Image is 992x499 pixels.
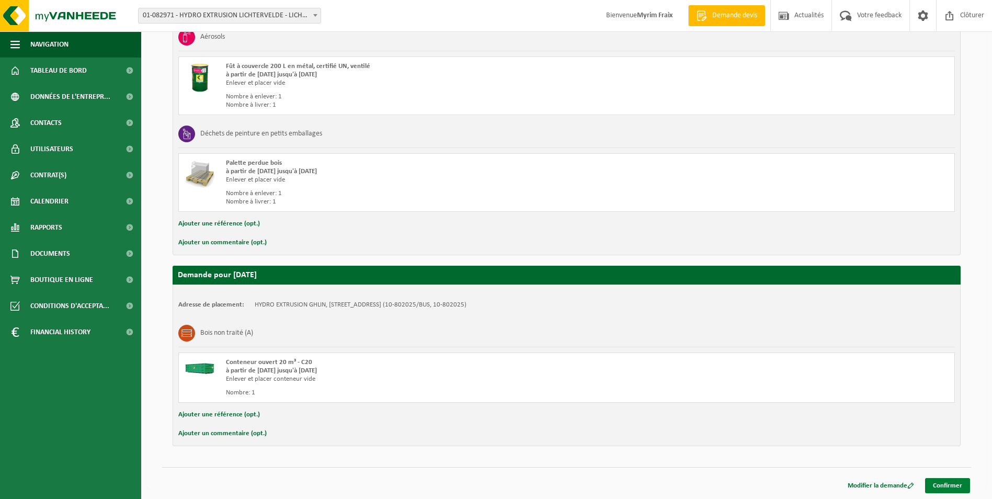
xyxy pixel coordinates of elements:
[200,126,322,142] h3: Déchets de peinture en petits emballages
[226,63,370,70] span: Fût à couvercle 200 L en métal, certifié UN, ventilé
[226,168,317,175] strong: à partir de [DATE] jusqu'à [DATE]
[255,301,466,309] td: HYDRO EXTRUSION GHLIN, [STREET_ADDRESS] (10-802025/BUS, 10-802025)
[226,389,609,397] div: Nombre: 1
[226,367,317,374] strong: à partir de [DATE] jusqu'à [DATE]
[178,408,260,422] button: Ajouter une référence (opt.)
[637,12,672,19] strong: Myrim Fraix
[226,189,609,198] div: Nombre à enlever: 1
[30,31,69,58] span: Navigation
[184,62,215,94] img: PB-OT-0200-MET-00-03.png
[226,198,609,206] div: Nombre à livrer: 1
[226,375,609,383] div: Enlever et placer conteneur vide
[178,217,260,231] button: Ajouter une référence (opt.)
[30,110,62,136] span: Contacts
[30,84,110,110] span: Données de l'entrepr...
[30,136,73,162] span: Utilisateurs
[178,236,267,249] button: Ajouter un commentaire (opt.)
[30,293,109,319] span: Conditions d'accepta...
[30,267,93,293] span: Boutique en ligne
[840,478,922,493] a: Modifier la demande
[226,71,317,78] strong: à partir de [DATE] jusqu'à [DATE]
[226,359,312,366] span: Conteneur ouvert 20 m³ - C20
[226,101,609,109] div: Nombre à livrer: 1
[138,8,321,24] span: 01-082971 - HYDRO EXTRUSION LICHTERVELDE - LICHTERVELDE
[178,271,257,279] strong: Demande pour [DATE]
[226,160,282,166] span: Palette perdue bois
[184,159,215,190] img: LP-PA-00000-WDN-11.png
[226,176,609,184] div: Enlever et placer vide
[30,241,70,267] span: Documents
[200,325,253,342] h3: Bois non traité (A)
[710,10,760,21] span: Demande devis
[184,358,215,374] img: HK-XC-20-GN-00.png
[139,8,321,23] span: 01-082971 - HYDRO EXTRUSION LICHTERVELDE - LICHTERVELDE
[30,188,69,214] span: Calendrier
[226,93,609,101] div: Nombre à enlever: 1
[178,427,267,440] button: Ajouter un commentaire (opt.)
[30,162,66,188] span: Contrat(s)
[30,214,62,241] span: Rapports
[688,5,765,26] a: Demande devis
[925,478,970,493] a: Confirmer
[30,319,90,345] span: Financial History
[30,58,87,84] span: Tableau de bord
[178,301,244,308] strong: Adresse de placement:
[200,29,225,46] h3: Aérosols
[226,79,609,87] div: Enlever et placer vide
